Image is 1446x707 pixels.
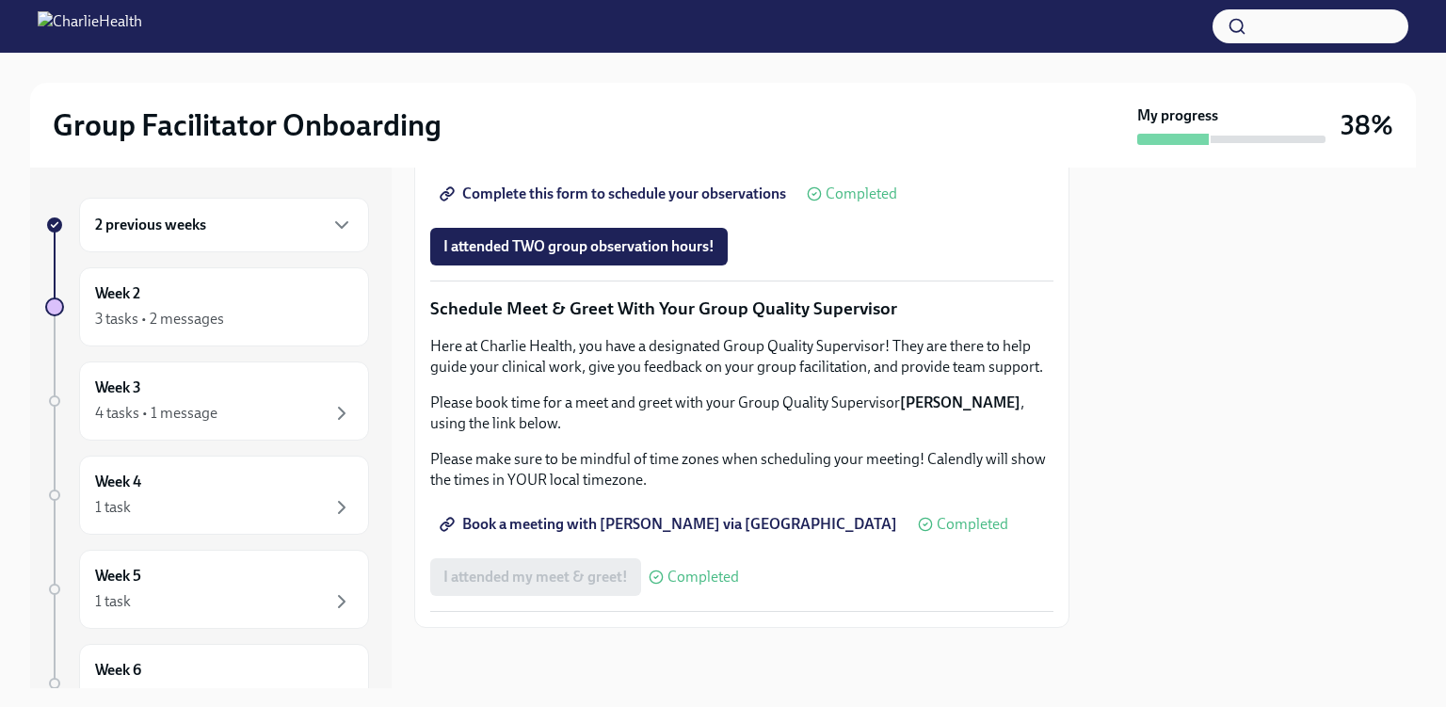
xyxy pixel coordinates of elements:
[95,566,141,586] h6: Week 5
[430,297,1053,321] p: Schedule Meet & Greet With Your Group Quality Supervisor
[430,336,1053,378] p: Here at Charlie Health, you have a designated Group Quality Supervisor! They are there to help gu...
[95,283,140,304] h6: Week 2
[430,393,1053,434] p: Please book time for a meet and greet with your Group Quality Supervisor , using the link below.
[95,660,141,681] h6: Week 6
[900,394,1020,411] strong: [PERSON_NAME]
[95,472,141,492] h6: Week 4
[1341,108,1393,142] h3: 38%
[430,228,728,265] button: I attended TWO group observation hours!
[53,106,442,144] h2: Group Facilitator Onboarding
[1137,105,1218,126] strong: My progress
[45,362,369,441] a: Week 34 tasks • 1 message
[667,570,739,585] span: Completed
[95,215,206,235] h6: 2 previous weeks
[95,497,131,518] div: 1 task
[95,378,141,398] h6: Week 3
[95,591,131,612] div: 1 task
[95,685,131,706] div: 1 task
[45,456,369,535] a: Week 41 task
[430,506,910,543] a: Book a meeting with [PERSON_NAME] via [GEOGRAPHIC_DATA]
[95,403,217,424] div: 4 tasks • 1 message
[430,175,799,213] a: Complete this form to schedule your observations
[79,198,369,252] div: 2 previous weeks
[826,186,897,201] span: Completed
[937,517,1008,532] span: Completed
[430,449,1053,490] p: Please make sure to be mindful of time zones when scheduling your meeting! Calendly will show the...
[38,11,142,41] img: CharlieHealth
[45,267,369,346] a: Week 23 tasks • 2 messages
[45,550,369,629] a: Week 51 task
[443,185,786,203] span: Complete this form to schedule your observations
[95,309,224,329] div: 3 tasks • 2 messages
[443,515,897,534] span: Book a meeting with [PERSON_NAME] via [GEOGRAPHIC_DATA]
[443,237,715,256] span: I attended TWO group observation hours!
